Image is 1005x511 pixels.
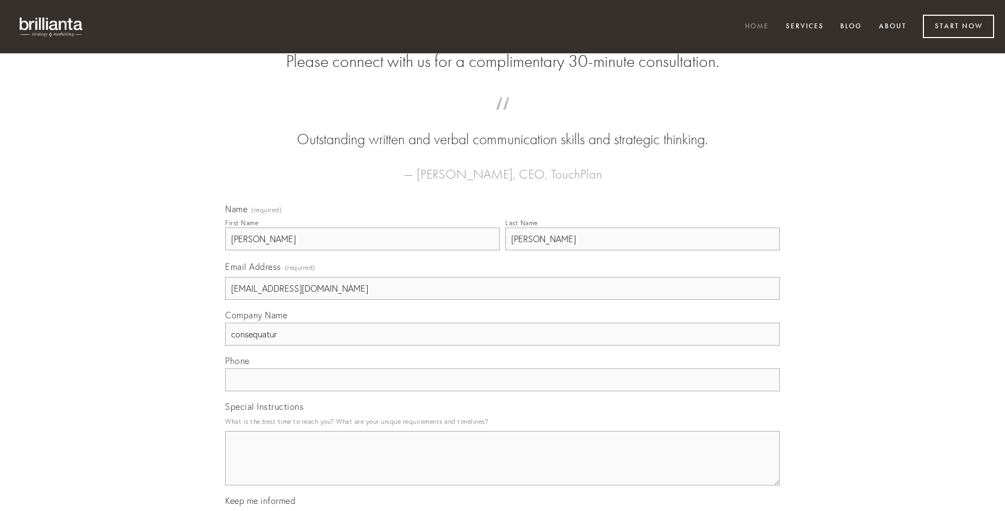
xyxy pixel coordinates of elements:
[923,15,994,38] a: Start Now
[225,219,258,227] div: First Name
[225,495,295,506] span: Keep me informed
[11,11,92,42] img: brillianta - research, strategy, marketing
[251,207,282,213] span: (required)
[833,18,869,36] a: Blog
[738,18,776,36] a: Home
[225,401,303,412] span: Special Instructions
[243,108,762,150] blockquote: Outstanding written and verbal communication skills and strategic thinking.
[243,150,762,185] figcaption: — [PERSON_NAME], CEO, TouchPlan
[285,260,315,275] span: (required)
[505,219,538,227] div: Last Name
[225,261,281,272] span: Email Address
[225,414,780,429] p: What is the best time to reach you? What are your unique requirements and timelines?
[225,355,250,366] span: Phone
[779,18,831,36] a: Services
[243,108,762,129] span: “
[225,51,780,72] h2: Please connect with us for a complimentary 30-minute consultation.
[225,310,287,321] span: Company Name
[225,204,247,214] span: Name
[872,18,914,36] a: About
